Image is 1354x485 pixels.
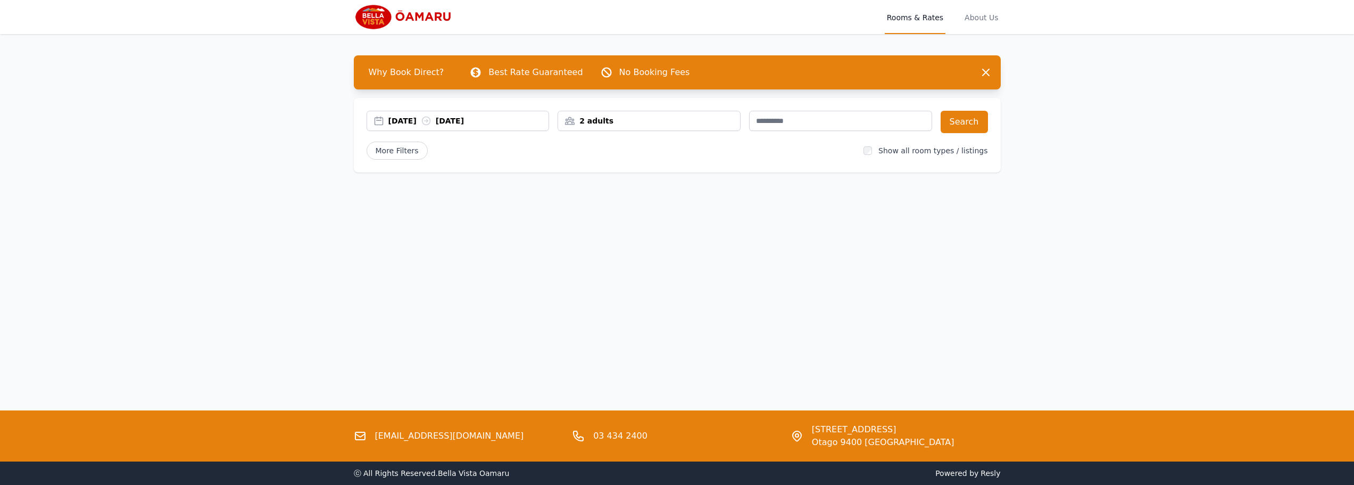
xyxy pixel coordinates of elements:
[388,116,549,126] div: [DATE] [DATE]
[593,430,647,442] a: 03 434 2400
[682,468,1001,479] span: Powered by
[360,62,453,83] span: Why Book Direct?
[812,423,954,436] span: [STREET_ADDRESS]
[375,430,524,442] a: [EMAIL_ADDRESS][DOMAIN_NAME]
[619,66,690,79] p: No Booking Fees
[354,469,510,478] span: ⓒ All Rights Reserved. Bella Vista Oamaru
[354,4,456,30] img: Bella Vista Oamaru
[981,469,1000,478] a: Resly
[941,111,988,133] button: Search
[367,142,428,160] span: More Filters
[878,146,987,155] label: Show all room types / listings
[558,116,740,126] div: 2 adults
[812,436,954,449] span: Otago 9400 [GEOGRAPHIC_DATA]
[488,66,583,79] p: Best Rate Guaranteed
